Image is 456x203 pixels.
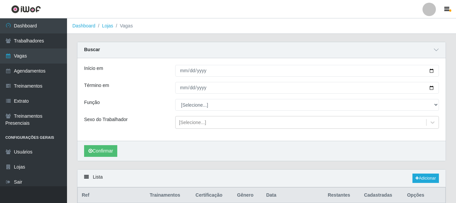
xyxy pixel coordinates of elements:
label: Função [84,99,100,106]
input: 00/00/0000 [175,82,439,94]
div: [Selecione...] [179,119,206,126]
a: Lojas [102,23,113,28]
nav: breadcrumb [67,18,456,34]
label: Término em [84,82,109,89]
li: Vagas [113,22,133,29]
input: 00/00/0000 [175,65,439,77]
a: Adicionar [412,174,439,183]
label: Início em [84,65,103,72]
img: CoreUI Logo [11,5,41,13]
label: Sexo do Trabalhador [84,116,128,123]
div: Lista [77,170,446,187]
a: Dashboard [72,23,95,28]
button: Confirmar [84,145,117,157]
strong: Buscar [84,47,100,52]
